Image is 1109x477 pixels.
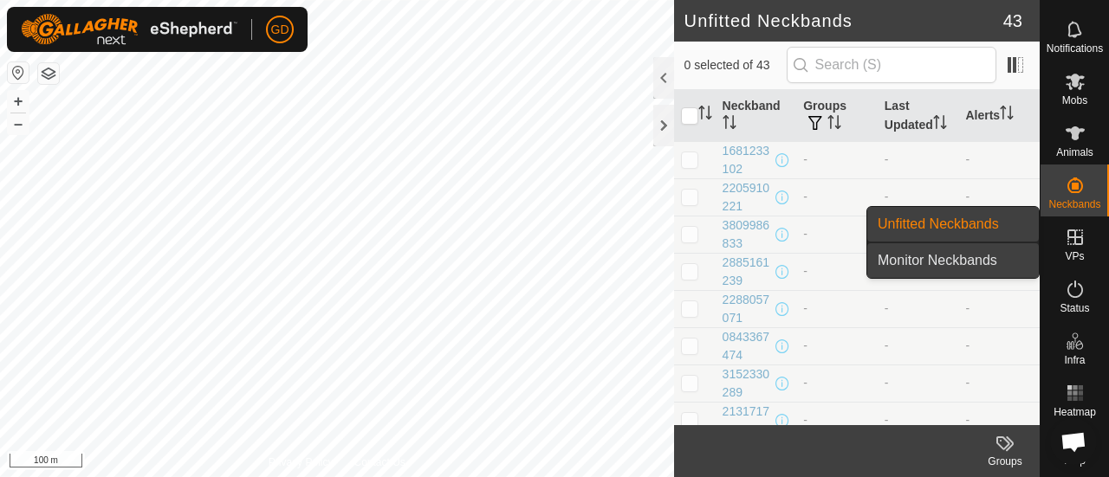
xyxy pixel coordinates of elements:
td: - [958,178,1040,216]
span: Unfitted Neckbands [878,214,999,235]
p-sorticon: Activate to sort [933,118,947,132]
input: Search (S) [787,47,996,83]
a: Privacy Policy [269,454,334,470]
span: Neckbands [1048,199,1100,209]
span: - [885,338,889,352]
th: Neckband [716,90,797,142]
td: - [796,290,878,327]
td: - [958,141,1040,178]
button: – [8,113,29,134]
span: - [885,413,889,427]
td: - [958,364,1040,402]
div: 1681233102 [723,142,773,178]
span: - [885,190,889,203]
div: Open chat [1050,418,1097,465]
th: Last Updated [878,90,959,142]
span: VPs [1065,251,1084,261]
td: - [796,364,878,402]
td: - [958,290,1040,327]
button: + [8,91,29,112]
h2: Unfitted Neckbands [684,10,1003,31]
td: - [796,178,878,216]
span: Animals [1056,147,1093,158]
span: - [885,152,889,166]
span: - [885,376,889,390]
p-sorticon: Activate to sort [827,118,841,132]
td: - [796,402,878,439]
div: 2131717070 [723,403,773,439]
div: 3809986833 [723,216,773,253]
a: Contact Us [353,454,405,470]
div: 3152330289 [723,365,773,402]
div: 2885161239 [723,254,773,290]
span: Mobs [1062,95,1087,106]
span: GD [271,21,289,39]
span: Help [1064,455,1086,466]
p-sorticon: Activate to sort [723,118,736,132]
th: Groups [796,90,878,142]
a: Monitor Neckbands [867,243,1039,278]
span: Heatmap [1054,407,1096,417]
th: Alerts [958,90,1040,142]
td: - [958,327,1040,364]
img: Gallagher Logo [21,14,237,45]
td: - [796,216,878,253]
span: Infra [1064,355,1085,365]
td: - [796,141,878,178]
span: 0 selected of 43 [684,56,787,74]
td: - [796,327,878,364]
span: - [885,301,889,315]
p-sorticon: Activate to sort [698,108,712,122]
a: Unfitted Neckbands [867,207,1039,242]
a: Help [1041,424,1109,473]
td: - [796,253,878,290]
button: Reset Map [8,62,29,83]
div: 0843367474 [723,328,773,364]
span: Status [1060,303,1089,313]
span: Notifications [1047,43,1103,54]
div: 2288057071 [723,291,773,327]
td: - [958,402,1040,439]
p-sorticon: Activate to sort [1000,108,1014,122]
div: 2205910221 [723,179,773,216]
span: 43 [1003,8,1022,34]
button: Map Layers [38,63,59,84]
span: Monitor Neckbands [878,250,997,271]
div: Groups [970,454,1040,469]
